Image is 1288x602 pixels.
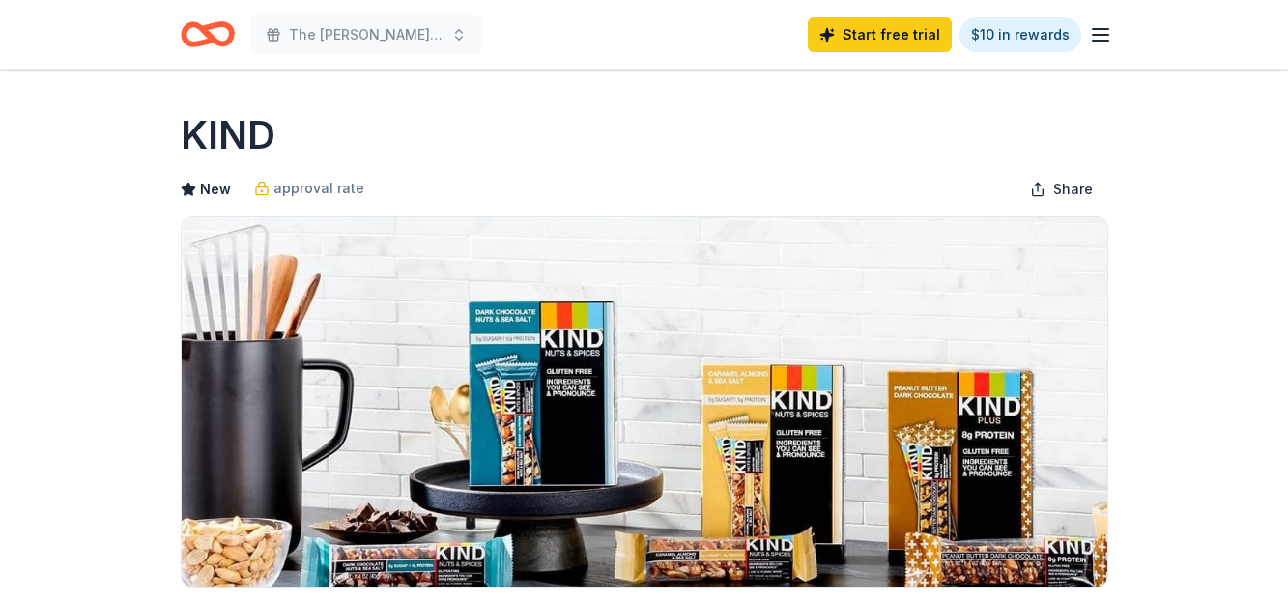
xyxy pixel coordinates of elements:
span: New [200,178,231,201]
a: Start free trial [808,17,952,52]
button: Share [1015,170,1108,209]
button: The [PERSON_NAME]: Silly Sock Golf Classic [250,15,482,54]
span: The [PERSON_NAME]: Silly Sock Golf Classic [289,23,444,46]
a: Home [181,12,235,57]
a: approval rate [254,177,364,200]
span: approval rate [273,177,364,200]
h1: KIND [181,108,275,162]
span: Share [1053,178,1093,201]
img: Image for KIND [182,217,1107,587]
a: $10 in rewards [959,17,1081,52]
